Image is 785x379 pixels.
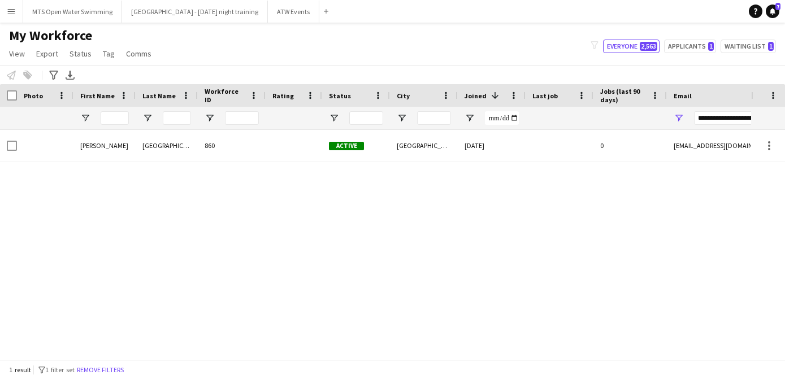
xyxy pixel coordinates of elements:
[225,111,259,125] input: Workforce ID Filter Input
[674,92,692,100] span: Email
[640,42,657,51] span: 2,563
[721,40,776,53] button: Waiting list1
[768,42,774,51] span: 1
[603,40,660,53] button: Everyone2,563
[32,46,63,61] a: Export
[329,113,339,123] button: Open Filter Menu
[70,49,92,59] span: Status
[465,92,487,100] span: Joined
[349,111,383,125] input: Status Filter Input
[103,49,115,59] span: Tag
[397,113,407,123] button: Open Filter Menu
[329,92,351,100] span: Status
[142,92,176,100] span: Last Name
[417,111,451,125] input: City Filter Input
[600,87,647,104] span: Jobs (last 90 days)
[45,365,75,374] span: 1 filter set
[122,46,156,61] a: Comms
[198,130,266,161] div: 860
[766,5,779,18] a: 7
[126,49,151,59] span: Comms
[5,46,29,61] a: View
[775,3,780,10] span: 7
[36,49,58,59] span: Export
[205,87,245,104] span: Workforce ID
[329,142,364,150] span: Active
[532,92,558,100] span: Last job
[136,130,198,161] div: [GEOGRAPHIC_DATA]
[24,92,43,100] span: Photo
[80,113,90,123] button: Open Filter Menu
[9,49,25,59] span: View
[390,130,458,161] div: [GEOGRAPHIC_DATA]
[674,113,684,123] button: Open Filter Menu
[24,136,46,158] img: Claire Ruppersburg
[80,92,115,100] span: First Name
[142,113,153,123] button: Open Filter Menu
[122,1,268,23] button: [GEOGRAPHIC_DATA] - [DATE] night training
[458,130,526,161] div: [DATE]
[205,113,215,123] button: Open Filter Menu
[593,130,667,161] div: 0
[465,113,475,123] button: Open Filter Menu
[65,46,96,61] a: Status
[63,68,77,82] app-action-btn: Export XLSX
[728,325,785,379] iframe: Chat Widget
[75,364,126,376] button: Remove filters
[98,46,119,61] a: Tag
[101,111,129,125] input: First Name Filter Input
[163,111,191,125] input: Last Name Filter Input
[664,40,716,53] button: Applicants1
[23,1,122,23] button: MTS Open Water Swimming
[73,130,136,161] div: [PERSON_NAME]
[708,42,714,51] span: 1
[397,92,410,100] span: City
[47,68,60,82] app-action-btn: Advanced filters
[268,1,319,23] button: ATW Events
[485,111,519,125] input: Joined Filter Input
[272,92,294,100] span: Rating
[9,27,92,44] span: My Workforce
